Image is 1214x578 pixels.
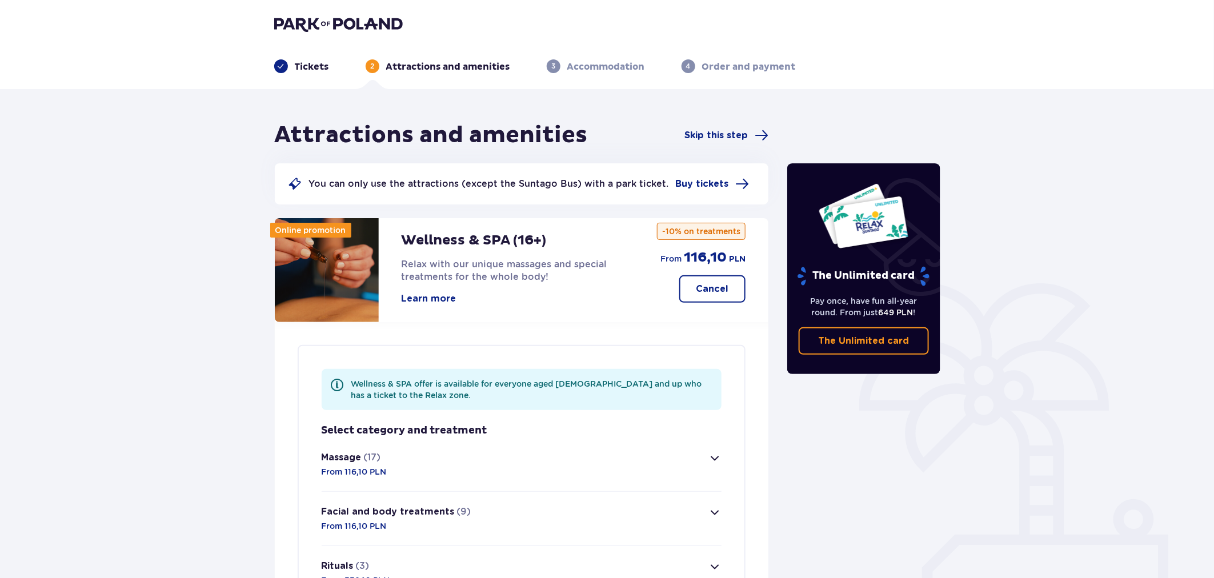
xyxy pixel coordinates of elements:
p: Select category and treatment [322,424,487,437]
p: 3 [551,61,555,71]
img: attraction [275,218,379,322]
p: From 116,10 PLN [322,466,387,477]
button: Learn more [402,292,456,305]
p: The Unlimited card [796,266,931,286]
img: Park of Poland logo [274,16,403,32]
span: 649 PLN [879,308,913,317]
span: from [660,253,682,264]
div: Tickets [274,59,329,73]
p: Wellness & SPA (16+) [402,232,547,249]
p: 4 [686,61,691,71]
p: Tickets [295,61,329,73]
p: Facial and body treatments [322,505,455,518]
p: You can only use the attractions (except the Suntago Bus) with a park ticket. [309,178,669,190]
h1: Attractions and amenities [275,121,588,150]
span: Relax with our unique massages and special treatments for the whole body! [402,259,607,282]
div: 3Accommodation [547,59,645,73]
p: (17) [364,451,381,464]
button: Facial and body treatments(9)From 116,10 PLN [322,492,722,545]
span: 116,10 [684,249,727,266]
p: (3) [356,560,370,572]
p: Pay once, have fun all-year round. From just ! [799,295,929,318]
button: Massage(17)From 116,10 PLN [322,437,722,491]
p: Cancel [696,283,729,295]
p: 2 [370,61,374,71]
span: Buy tickets [676,178,729,190]
button: Cancel [679,275,746,303]
span: Skip this step [684,129,748,142]
span: PLN [729,254,746,265]
div: 2Attractions and amenities [366,59,510,73]
p: (9) [457,505,471,518]
div: Wellness & SPA offer is available for everyone aged [DEMOGRAPHIC_DATA] and up who has a ticket to... [351,378,713,401]
p: Rituals [322,560,354,572]
p: -10% on treatments [657,223,746,240]
div: Online promotion [270,223,351,238]
p: Attractions and amenities [386,61,510,73]
div: 4Order and payment [682,59,796,73]
p: Order and payment [702,61,796,73]
p: The Unlimited card [818,335,909,347]
a: Buy tickets [676,177,750,191]
a: Skip this step [684,129,768,142]
p: Massage [322,451,362,464]
img: Two entry cards to Suntago with the word 'UNLIMITED RELAX', featuring a white background with tro... [818,183,909,249]
p: From 116,10 PLN [322,520,387,532]
p: Accommodation [567,61,645,73]
a: The Unlimited card [799,327,929,355]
